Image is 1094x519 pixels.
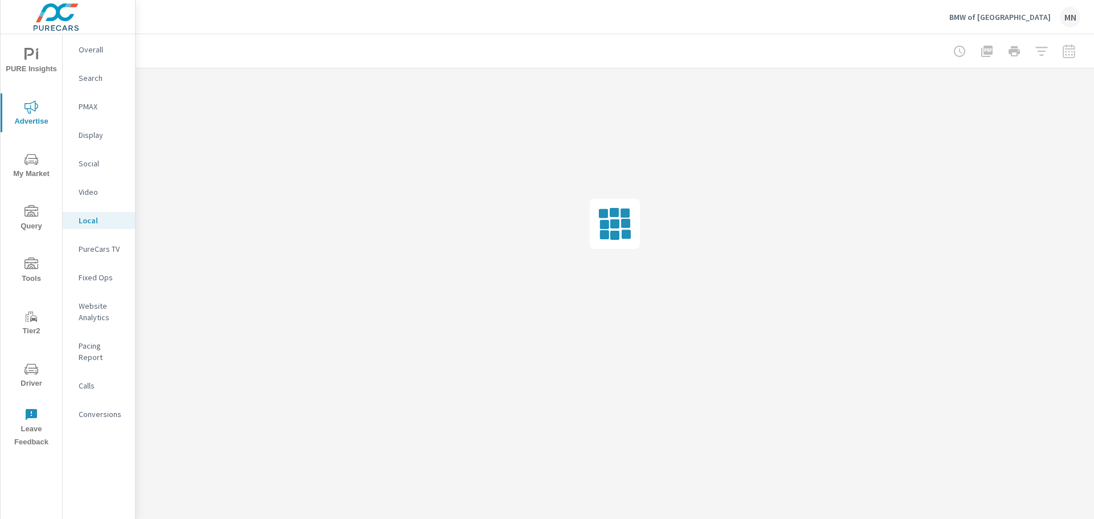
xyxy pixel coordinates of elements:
p: BMW of [GEOGRAPHIC_DATA] [949,12,1051,22]
span: PURE Insights [4,48,59,76]
div: Conversions [63,406,135,423]
div: Calls [63,377,135,394]
p: Video [79,186,126,198]
div: PureCars TV [63,240,135,258]
p: Social [79,158,126,169]
div: Video [63,183,135,201]
div: PMAX [63,98,135,115]
p: Pacing Report [79,340,126,363]
span: Advertise [4,100,59,128]
p: PMAX [79,101,126,112]
span: Tier2 [4,310,59,338]
span: Tools [4,258,59,285]
p: Conversions [79,408,126,420]
div: Overall [63,41,135,58]
div: Local [63,212,135,229]
span: Leave Feedback [4,408,59,449]
span: Driver [4,362,59,390]
div: Website Analytics [63,297,135,326]
div: Display [63,126,135,144]
p: Local [79,215,126,226]
p: Fixed Ops [79,272,126,283]
div: nav menu [1,34,62,453]
div: MN [1060,7,1080,27]
div: Fixed Ops [63,269,135,286]
p: Overall [79,44,126,55]
span: My Market [4,153,59,181]
div: Search [63,70,135,87]
p: Search [79,72,126,84]
div: Social [63,155,135,172]
p: Display [79,129,126,141]
div: Pacing Report [63,337,135,366]
p: PureCars TV [79,243,126,255]
span: Query [4,205,59,233]
p: Calls [79,380,126,391]
p: Website Analytics [79,300,126,323]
